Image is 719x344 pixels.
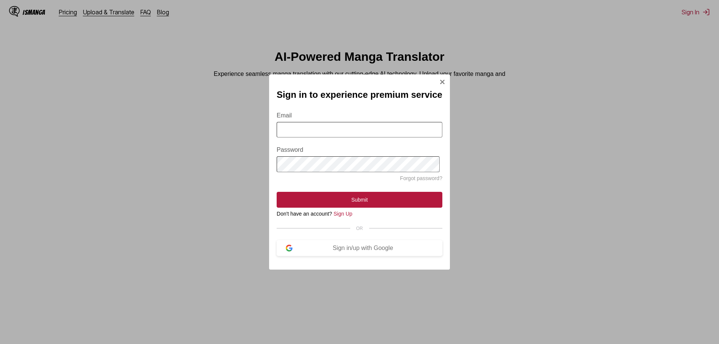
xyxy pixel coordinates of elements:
[277,112,442,119] label: Email
[277,211,442,217] div: Don't have an account?
[400,175,442,181] a: Forgot password?
[277,147,442,153] label: Password
[277,226,442,231] div: OR
[269,74,450,270] div: Sign In Modal
[286,245,293,251] img: google-logo
[277,192,442,208] button: Submit
[277,89,442,100] h2: Sign in to experience premium service
[293,245,433,251] div: Sign in/up with Google
[277,240,442,256] button: Sign in/up with Google
[439,79,445,85] img: Close
[334,211,353,217] a: Sign Up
